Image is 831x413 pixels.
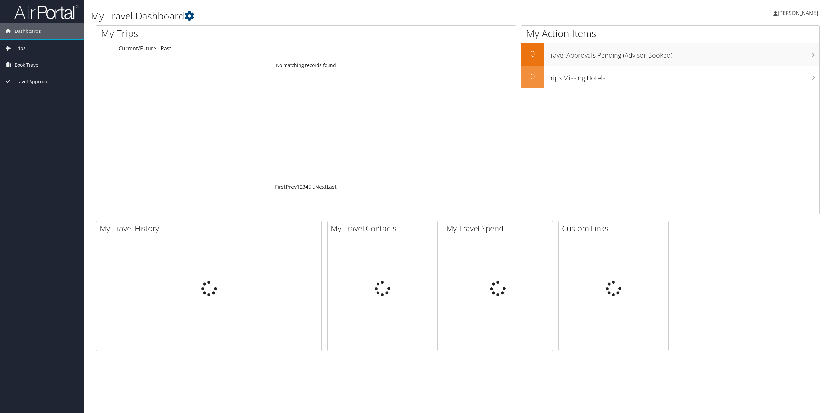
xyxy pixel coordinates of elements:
a: 0Trips Missing Hotels [521,66,819,88]
a: 2 [300,183,303,190]
a: Next [315,183,327,190]
h1: My Trips [101,27,336,40]
span: Dashboards [15,23,41,39]
a: First [275,183,286,190]
span: Travel Approval [15,73,49,90]
span: [PERSON_NAME] [778,9,818,17]
a: 4 [305,183,308,190]
a: 0Travel Approvals Pending (Advisor Booked) [521,43,819,66]
a: Past [161,45,171,52]
img: airportal-logo.png [14,4,79,19]
a: Last [327,183,337,190]
a: 3 [303,183,305,190]
h1: My Travel Dashboard [91,9,580,23]
h1: My Action Items [521,27,819,40]
a: Current/Future [119,45,156,52]
span: Trips [15,40,26,57]
span: Book Travel [15,57,40,73]
h2: 0 [521,71,544,82]
h3: Travel Approvals Pending (Advisor Booked) [547,47,819,60]
a: 5 [308,183,311,190]
span: … [311,183,315,190]
h2: My Travel Contacts [331,223,437,234]
h2: 0 [521,48,544,59]
a: [PERSON_NAME] [773,3,825,23]
h3: Trips Missing Hotels [547,70,819,83]
h2: My Travel History [100,223,321,234]
td: No matching records found [96,59,516,71]
a: Prev [286,183,297,190]
a: 1 [297,183,300,190]
h2: Custom Links [562,223,668,234]
h2: My Travel Spend [446,223,553,234]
